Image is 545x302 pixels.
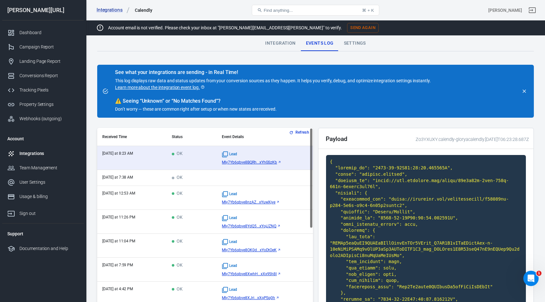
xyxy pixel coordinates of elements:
button: Refresh [288,129,312,136]
a: Campaign Report [2,40,84,54]
a: Webhooks (outgoing) [2,112,84,126]
a: Mly7Yb6qbve8YdQ5...xYojJZNQ [222,224,308,228]
p: Don’t worry — these are common right after setup or when new states are received. [115,106,431,113]
span: Mly7Yb6qbve8XwhH5zhFaB4iNrxXx95h8I [222,272,277,276]
a: Mly7Yb6qbve8BQRh...xYhGSzKb [222,160,308,165]
span: Mly7Yb6qbve8OK0d2S4QyC3N0IxYoDtOeK [222,248,277,252]
time: 2025-08-19T23:04:03+02:00 [102,239,135,243]
a: Tracking Pixels [2,83,84,97]
th: Event Details [217,128,313,146]
span: Mly7Yb6qbve8BQRhrxIh0loZyVxYhGSzKb [222,160,277,165]
time: 2025-08-20T07:38:43+02:00 [102,175,133,180]
div: Tracking Pixels [19,87,79,93]
div: User Settings [19,179,79,186]
div: Webhooks (outgoing) [19,115,79,122]
button: close [520,87,529,96]
time: 2025-08-19T16:42:38+02:00 [102,287,133,291]
div: Team Management [19,165,79,171]
span: Standard event name [222,263,237,269]
div: [PERSON_NAME][URL] [2,7,84,13]
div: Integrations [19,150,79,157]
span: Mly7Yb6qbve8XJriFkXSvEKHqmxXqPSq0h [222,296,275,300]
span: warning [115,98,121,104]
span: OK [172,215,183,220]
div: ⌘ + K [362,8,374,13]
a: Mly7Yb6qbve8nzAZ...xYuwXjve [222,200,308,204]
span: Standard event name [222,215,237,221]
a: Usage & billing [2,189,84,204]
span: Standard event name [222,287,237,293]
th: Status [167,128,217,146]
a: Integrations [2,146,84,161]
span: OK [172,191,183,196]
div: Events Log [301,36,339,51]
span: OK [172,263,183,268]
div: Calendly [135,7,153,13]
div: Dashboard [19,29,79,36]
a: Dashboard [2,26,84,40]
a: Mly7Yb6qbve8OK0d...xYoDtOeK [222,248,308,252]
span: 1 [536,271,541,276]
span: OK [172,239,183,244]
a: Learn more about the integration event log. [115,84,205,91]
div: Seeing “Unknown” or “No Matches Found”? [115,98,431,104]
button: Send Again [347,23,379,33]
span: OK [172,151,183,157]
p: This log displays raw data and status updates from your conversion sources as they happen. It hel... [115,77,431,91]
div: Conversions Report [19,72,79,79]
th: Received Time [97,128,167,146]
span: Mly7Yb6qbve8YdQ5bO6Eawn85jxYojJZNQ [222,224,276,228]
h2: Payload [326,136,347,142]
a: Landing Page Report [2,54,84,69]
iframe: Intercom live chat [523,271,539,286]
a: Conversions Report [2,69,84,83]
div: Integration [260,36,301,51]
div: Zo3YXUXY.calendly-gloryacalendly.[DATE]T06:23:28.687Z [413,136,529,143]
div: Usage & billing [19,193,79,200]
span: OK [172,287,183,292]
button: Find anything...⌘ + K [252,5,379,16]
div: Sign out [19,210,79,217]
div: Campaign Report [19,44,79,50]
a: Integrations [97,7,130,13]
div: See what your integrations are sending - in Real Time! [115,69,431,76]
div: Landing Page Report [19,58,79,65]
span: Mly7Yb6qbve8nzAZoapmw9BPKoxYuwXjve [222,200,275,204]
span: Standard event name [222,191,237,197]
a: Mly7Yb6qbve8XJri...xXqPSq0h [222,296,308,300]
div: Property Settings [19,101,79,108]
span: Find anything... [264,8,293,13]
time: 2025-08-19T19:59:06+02:00 [102,263,133,267]
p: Account email is not verified. Please check your inbox at "[PERSON_NAME][EMAIL_ADDRESS][PERSON_NA... [108,25,342,31]
time: 2025-08-20T00:53:48+02:00 [102,191,135,195]
li: Support [2,226,84,241]
time: 2025-08-20T08:23:28+02:00 [102,151,133,156]
a: User Settings [2,175,84,189]
a: Sign out [2,204,84,221]
a: Mly7Yb6qbve8XwhH...xXx95h8I [222,272,308,276]
div: Settings [339,36,371,51]
a: Property Settings [2,97,84,112]
time: 2025-08-19T23:26:49+02:00 [102,215,135,219]
a: Sign out [525,3,540,18]
div: Documentation and Help [19,245,79,252]
span: OK [172,175,183,180]
li: Account [2,131,84,146]
span: Standard event name [222,151,237,158]
div: Account id: Zo3YXUXY [488,7,522,14]
a: Team Management [2,161,84,175]
span: Standard event name [222,239,237,245]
